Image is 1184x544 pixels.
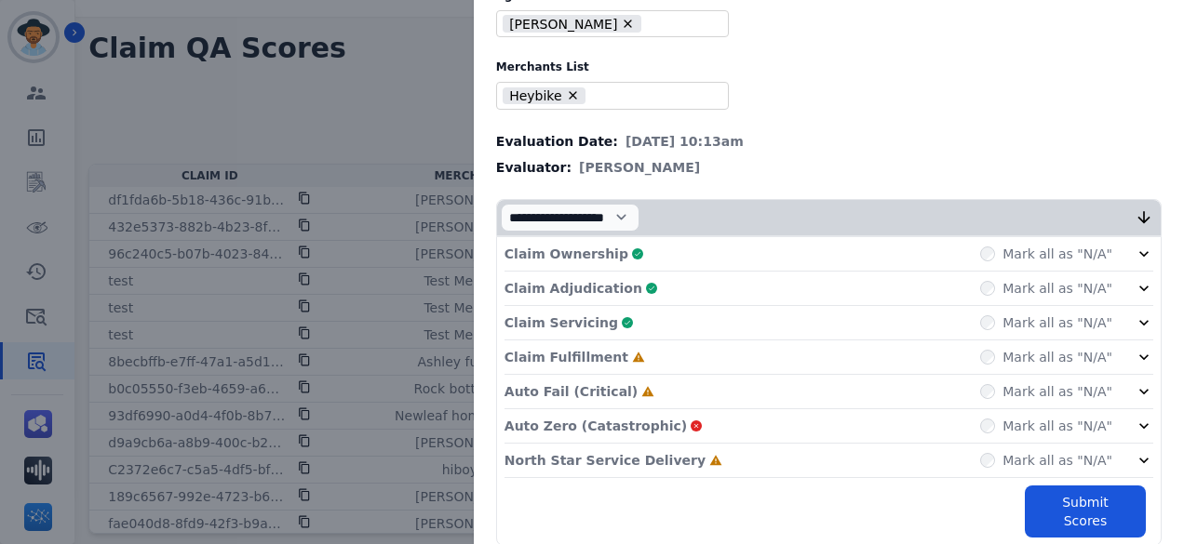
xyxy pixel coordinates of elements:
[1002,417,1112,435] label: Mark all as "N/A"
[505,348,628,366] p: Claim Fulfillment
[505,245,628,263] p: Claim Ownership
[579,158,700,177] span: [PERSON_NAME]
[621,17,635,31] button: Remove Mya Hall
[496,132,1162,151] div: Evaluation Date:
[1002,313,1112,332] label: Mark all as "N/A"
[1002,245,1112,263] label: Mark all as "N/A"
[503,87,585,105] li: Heybike
[626,132,744,151] span: [DATE] 10:13am
[1002,382,1112,401] label: Mark all as "N/A"
[1025,485,1146,537] button: Submit Scores
[505,417,687,435] p: Auto Zero (Catastrophic)
[496,158,1162,177] div: Evaluator:
[505,451,706,470] p: North Star Service Delivery
[1002,279,1112,298] label: Mark all as "N/A"
[566,88,580,102] button: Remove Heybike
[501,13,717,35] ul: selected options
[501,85,717,107] ul: selected options
[505,313,618,332] p: Claim Servicing
[1002,451,1112,470] label: Mark all as "N/A"
[503,15,641,33] li: [PERSON_NAME]
[1002,348,1112,366] label: Mark all as "N/A"
[505,279,642,298] p: Claim Adjudication
[496,60,1162,74] label: Merchants List
[505,382,638,401] p: Auto Fail (Critical)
